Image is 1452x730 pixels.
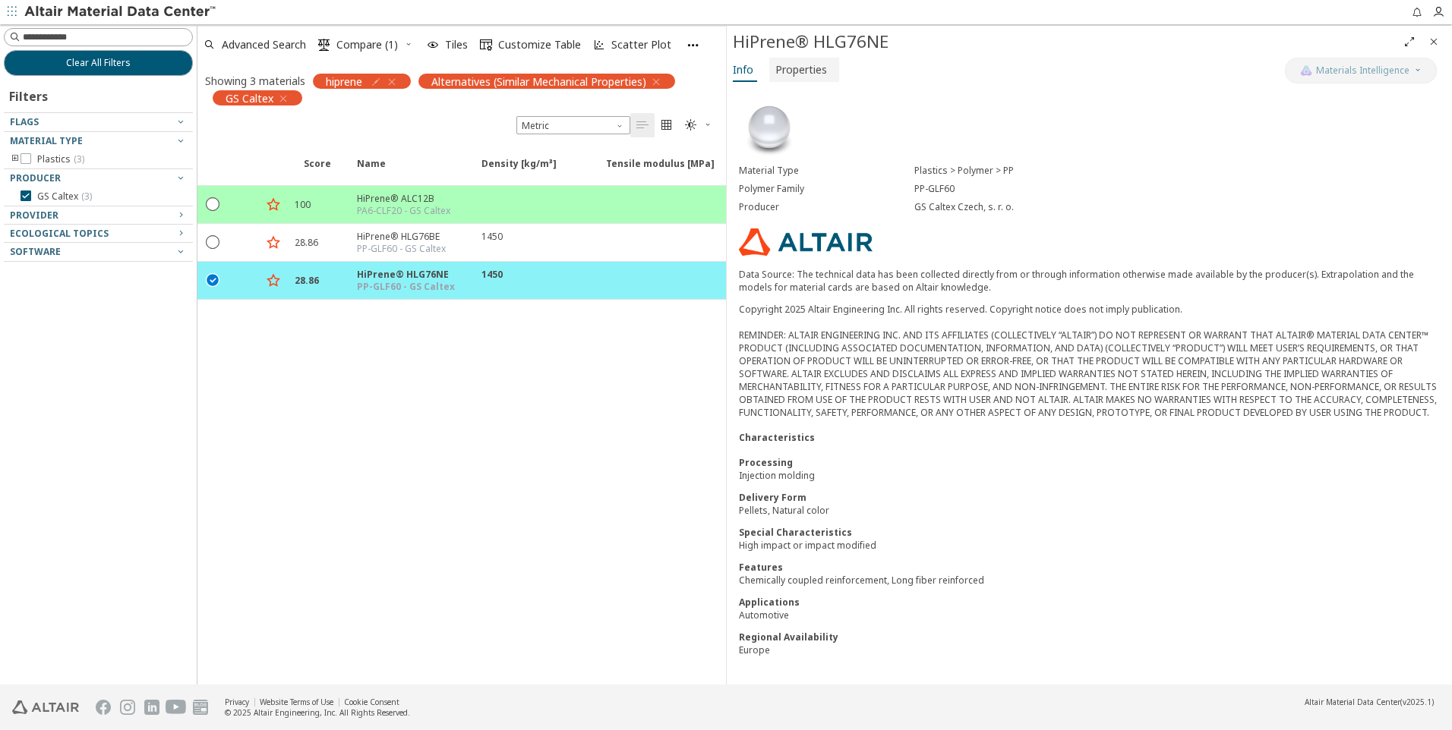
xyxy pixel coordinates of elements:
i:  [685,119,697,131]
span: Clear All Filters [66,57,131,69]
span: Advanced Search [222,39,306,50]
div: HiPrene® HLG76NE [357,268,455,281]
span: Name [357,157,386,184]
span: Scatter Plot [611,39,671,50]
i: toogle group [10,153,21,165]
span: Materials Intelligence [1316,65,1409,77]
span: Plastics [37,153,84,165]
div: HiPrene® HLG76BE [357,230,446,243]
i:  [207,272,220,286]
span: Favorite [261,157,295,184]
img: Altair Engineering [12,700,79,714]
a: Cookie Consent [344,697,399,707]
div: 1450 [481,230,503,243]
button: Material Type [4,132,193,150]
div: Automotive [739,609,1440,621]
span: Tensile modulus [MPa] [597,157,721,184]
span: Altair Material Data Center [1305,697,1400,707]
div: (v2025.1) [1305,697,1434,707]
div: Delivery Form [739,491,1440,504]
p: Data Source: The technical data has been collected directly from or through information otherwise... [739,268,1440,294]
div: Polymer Family [739,183,914,195]
i:  [318,39,330,51]
span: Density [kg/m³] [481,157,557,184]
div: Europe [739,643,1440,656]
button: Tile View [655,113,679,137]
span: Tensile modulus [MPa] [606,157,715,184]
button: Producer [4,169,193,187]
div: Showing 3 materials [205,74,305,88]
button: Software [4,243,193,261]
span: GS Caltex [37,190,92,203]
div: Material Type [739,165,914,177]
div: Applications [739,596,1440,609]
span: Metric [516,116,630,134]
span: Expand [228,157,261,184]
div: 28.86 [295,274,319,287]
div: Processing [739,456,1440,469]
img: Logo - Provider [739,228,873,256]
div: 100 [295,198,311,211]
div: Pellets, Natural color [739,504,1440,517]
div: Characteristics [739,431,1440,444]
div: Unit System [516,116,630,134]
i:  [480,39,492,51]
span: ( 3 ) [74,153,84,165]
div: Plastics > Polymer > PP [914,165,1440,177]
button: Flags [4,113,193,131]
div: HiPrene® HLG76NE [733,30,1397,54]
button: Ecological Topics [4,225,193,243]
button: Provider [4,206,193,225]
div: Special Characteristics [739,526,1440,539]
img: Altair Material Data Center [24,5,218,20]
span: Flags [10,115,39,128]
button: Favorite [261,193,286,217]
span: Ecological Topics [10,227,109,240]
div: 1450 [481,268,503,281]
i:  [636,119,649,131]
span: Producer [10,171,61,184]
span: Score [295,157,348,184]
button: Clear All Filters [4,50,193,76]
div: Chemically coupled reinforcement, Long fiber reinforced [739,574,1440,587]
div: Copyright 2025 Altair Engineering Inc. All rights reserved. Copyright notice does not imply publi... [739,303,1440,419]
img: AI Copilot [1300,65,1312,77]
button: AI CopilotMaterials Intelligence [1285,58,1437,83]
div: Injection molding [739,469,1440,482]
a: Website Terms of Use [260,697,333,707]
button: Full Screen [1397,30,1422,54]
div: Filters [4,76,55,112]
div: High impact or impact modified [739,539,1440,552]
span: Software [10,245,61,258]
img: Material Type Image [739,98,800,159]
div: © 2025 Altair Engineering, Inc. All Rights Reserved. [225,707,410,718]
div: GS Caltex Czech, s. r. o. [914,201,1440,213]
span: Material Type [10,134,83,147]
a: Privacy [225,697,249,707]
button: Favorite [261,231,286,255]
span: hiprene [326,74,362,88]
div: PP-GLF60 - GS Caltex [357,281,455,293]
button: Table View [630,113,655,137]
button: Favorite [261,269,286,293]
div: Producer [739,201,914,213]
span: Density [kg/m³] [472,157,597,184]
div: 28.86 [295,236,318,249]
button: Close [1422,30,1446,54]
span: ( 3 ) [81,190,92,203]
div: PP-GLF60 [914,183,1440,195]
span: Info [733,58,753,82]
div: HiPrene® ALC12B [357,192,450,205]
span: Properties [775,58,827,82]
div: Regional Availability [739,631,1440,643]
i:  [661,119,673,131]
span: Compare (1) [336,39,398,50]
span: Score [304,157,331,184]
button: Theme [679,113,718,137]
span: GS Caltex [226,91,273,105]
div: PA6-CLF20 - GS Caltex [357,205,450,217]
span: Name [348,157,472,184]
span: Alternatives (Similar Mechanical Properties) [431,74,646,88]
div: PP-GLF60 - GS Caltex [357,243,446,255]
span: Customize Table [498,39,581,50]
